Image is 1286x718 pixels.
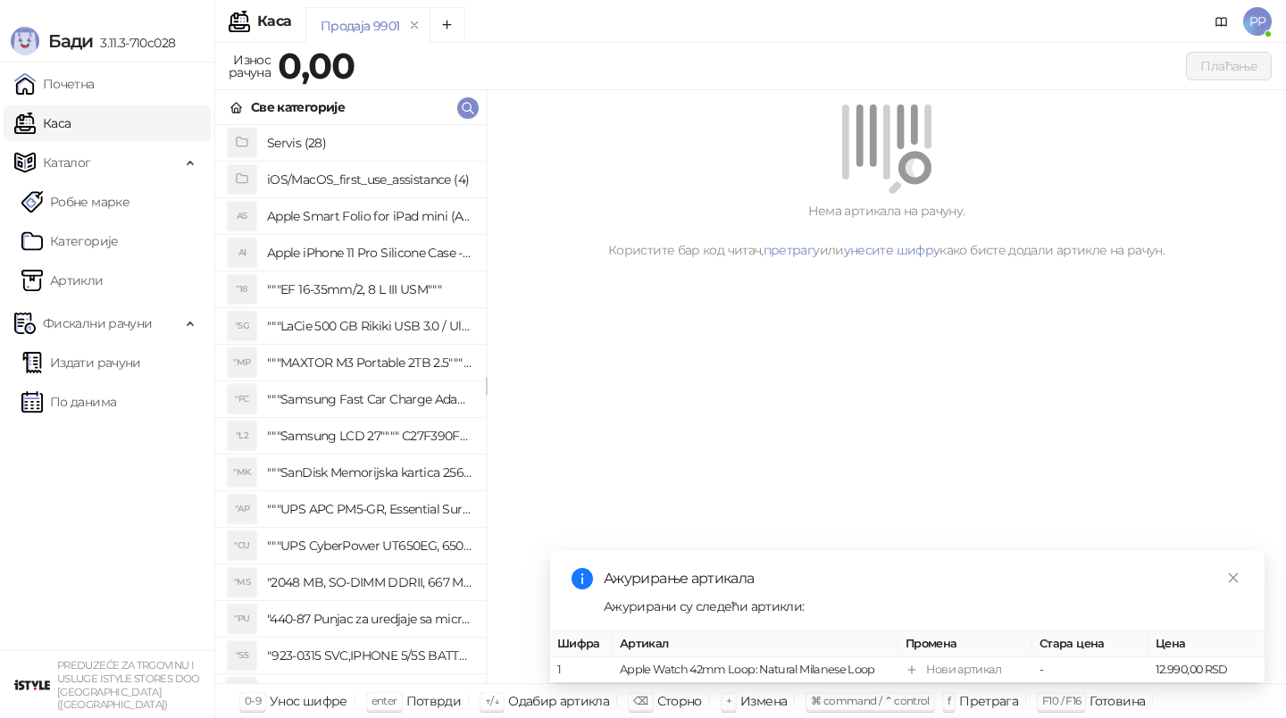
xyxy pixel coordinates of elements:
td: 12.990,00 RSD [1148,657,1265,683]
button: Плаћање [1186,52,1272,80]
div: Измена [740,689,787,713]
span: ⌫ [633,694,647,707]
div: Ажурирање артикала [604,568,1243,589]
span: ↑/↓ [485,694,499,707]
a: Close [1223,568,1243,588]
div: Продаја 9901 [321,16,399,36]
a: Категорије [21,223,119,259]
small: PREDUZEĆE ZA TRGOVINU I USLUGE ISTYLE STORES DOO [GEOGRAPHIC_DATA] ([GEOGRAPHIC_DATA]) [57,659,200,711]
h4: """Samsung Fast Car Charge Adapter, brzi auto punja_, boja crna""" [267,385,472,413]
div: "L2 [228,422,256,450]
th: Артикал [613,631,898,657]
div: "FC [228,385,256,413]
div: Потврди [406,689,462,713]
td: Apple Watch 42mm Loop: Natural Milanese Loop [613,657,898,683]
div: Унос шифре [270,689,347,713]
a: Робне марке [21,184,129,220]
td: 1 [550,657,613,683]
div: "MK [228,458,256,487]
div: Претрага [959,689,1018,713]
th: Промена [898,631,1032,657]
h4: """UPS APC PM5-GR, Essential Surge Arrest,5 utic_nica""" [267,495,472,523]
a: Документација [1207,7,1236,36]
a: Каса [14,105,71,141]
h4: "923-0448 SVC,IPHONE,TOURQUE DRIVER KIT .65KGF- CM Šrafciger " [267,678,472,706]
h4: Apple iPhone 11 Pro Silicone Case - Black [267,238,472,267]
h4: iOS/MacOS_first_use_assistance (4) [267,165,472,194]
div: Сторно [657,689,702,713]
div: AS [228,202,256,230]
td: - [1032,657,1148,683]
span: Фискални рачуни [43,305,152,341]
a: По данима [21,384,116,420]
h4: Apple Smart Folio for iPad mini (A17 Pro) - Sage [267,202,472,230]
div: AI [228,238,256,267]
span: 0-9 [245,694,261,707]
strong: 0,00 [278,44,355,88]
div: Нема артикала на рачуну. Користите бар код читач, или како бисте додали артикле на рачун. [508,201,1265,260]
span: ⌘ command / ⌃ control [811,694,930,707]
span: + [726,694,731,707]
h4: "923-0315 SVC,IPHONE 5/5S BATTERY REMOVAL TRAY Držač za iPhone sa kojim se otvara display [267,641,472,670]
div: "AP [228,495,256,523]
h4: "440-87 Punjac za uredjaje sa micro USB portom 4/1, Stand." [267,605,472,633]
button: remove [403,18,426,33]
h4: """EF 16-35mm/2, 8 L III USM""" [267,275,472,304]
a: ArtikliАртикли [21,263,104,298]
h4: """MAXTOR M3 Portable 2TB 2.5"""" crni eksterni hard disk HX-M201TCB/GM""" [267,348,472,377]
div: "PU [228,605,256,633]
div: grid [215,125,486,683]
th: Стара цена [1032,631,1148,657]
span: F10 / F16 [1042,694,1081,707]
h4: """LaCie 500 GB Rikiki USB 3.0 / Ultra Compact & Resistant aluminum / USB 3.0 / 2.5""""""" [267,312,472,340]
div: "18 [228,275,256,304]
span: PP [1243,7,1272,36]
h4: """SanDisk Memorijska kartica 256GB microSDXC sa SD adapterom SDSQXA1-256G-GN6MA - Extreme PLUS, ... [267,458,472,487]
h4: Servis (28) [267,129,472,157]
div: "MP [228,348,256,377]
a: претрагу [764,242,820,258]
div: Нови артикал [926,661,1001,679]
a: Издати рачуни [21,345,141,380]
span: Бади [48,30,93,52]
a: унесите шифру [844,242,940,258]
div: Све категорије [251,97,345,117]
h4: """UPS CyberPower UT650EG, 650VA/360W , line-int., s_uko, desktop""" [267,531,472,560]
span: 3.11.3-710c028 [93,35,175,51]
div: Готовина [1090,689,1145,713]
div: Каса [257,14,291,29]
div: Ажурирани су следећи артикли: [604,597,1243,616]
button: Add tab [430,7,465,43]
div: "SD [228,678,256,706]
img: 64x64-companyLogo-77b92cf4-9946-4f36-9751-bf7bb5fd2c7d.png [14,667,50,703]
span: Каталог [43,145,91,180]
span: enter [372,694,397,707]
span: close [1227,572,1240,584]
h4: "2048 MB, SO-DIMM DDRII, 667 MHz, Napajanje 1,8 0,1 V, Latencija CL5" [267,568,472,597]
div: "MS [228,568,256,597]
h4: """Samsung LCD 27"""" C27F390FHUXEN""" [267,422,472,450]
span: f [948,694,950,707]
div: Износ рачуна [225,48,274,84]
div: "S5 [228,641,256,670]
span: info-circle [572,568,593,589]
div: Одабир артикла [508,689,609,713]
a: Почетна [14,66,95,102]
th: Шифра [550,631,613,657]
div: "5G [228,312,256,340]
img: Logo [11,27,39,55]
div: "CU [228,531,256,560]
th: Цена [1148,631,1265,657]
